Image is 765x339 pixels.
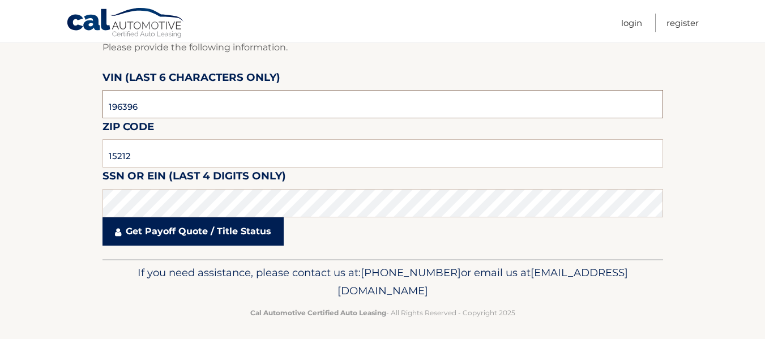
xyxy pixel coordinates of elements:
a: Get Payoff Quote / Title Status [102,217,284,246]
p: - All Rights Reserved - Copyright 2025 [110,307,656,319]
a: Cal Automotive [66,7,185,40]
span: [PHONE_NUMBER] [361,266,461,279]
label: VIN (last 6 characters only) [102,69,280,90]
a: Register [666,14,699,32]
a: Login [621,14,642,32]
label: Zip Code [102,118,154,139]
strong: Cal Automotive Certified Auto Leasing [250,308,386,317]
label: SSN or EIN (last 4 digits only) [102,168,286,188]
p: Please provide the following information. [102,40,663,55]
p: If you need assistance, please contact us at: or email us at [110,264,656,300]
